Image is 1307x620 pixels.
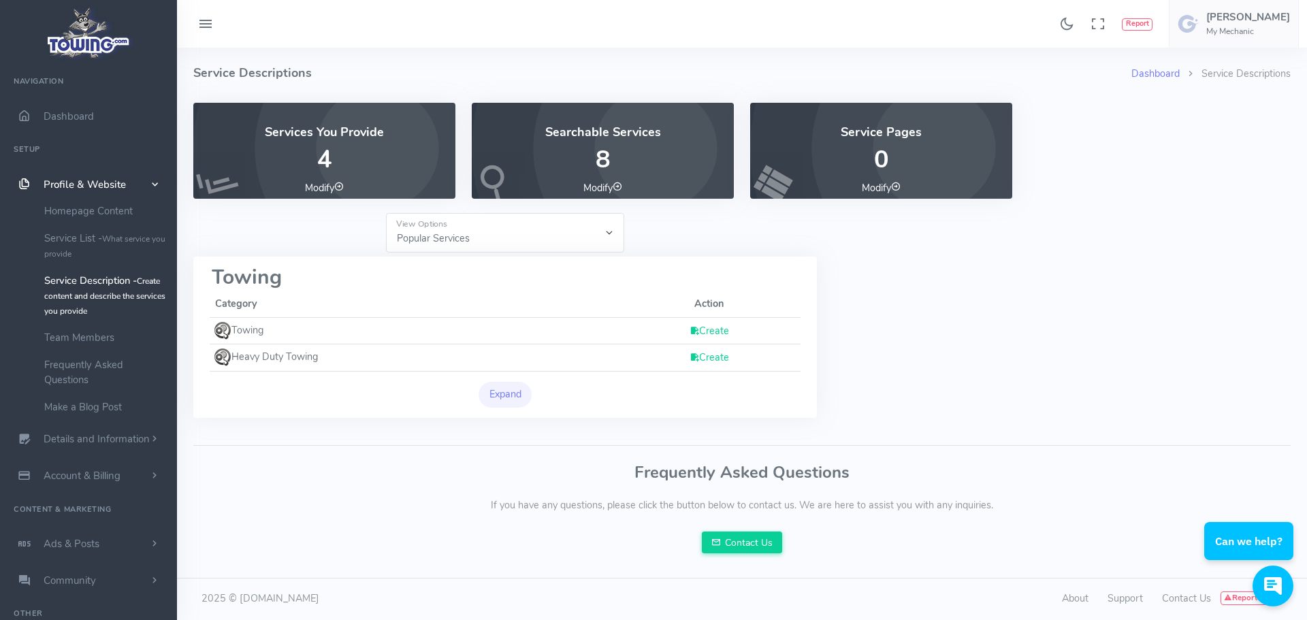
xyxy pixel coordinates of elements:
img: logo [43,4,135,62]
a: Team Members [34,324,177,351]
small: Create content and describe the services you provide [44,276,165,316]
button: Expand [479,382,532,408]
a: Service Description -Create content and describe the services you provide [34,267,177,324]
a: Service List -What service you provide [34,225,177,267]
a: Modify [862,181,901,195]
p: If you have any questions, please click the button below to contact us. We are here to assist you... [193,498,1291,513]
h3: Frequently Asked Questions [193,463,1291,481]
td: Heavy Duty Towing [210,344,617,372]
h4: Services You Provide [210,126,439,140]
a: Create [690,324,729,338]
h6: My Mechanic [1206,27,1290,36]
th: Action [617,291,801,317]
a: Contact Us [1162,591,1211,605]
span: Account & Billing [44,469,120,483]
img: icon_towing_small.gif [214,322,231,340]
button: Report [1122,18,1152,31]
h4: Service Pages [767,126,996,140]
span: Community [44,574,96,587]
a: Create [690,350,729,364]
a: Homepage Content [34,197,177,225]
a: Support [1108,591,1143,605]
h5: [PERSON_NAME] [1206,12,1290,22]
a: Modify [583,181,622,195]
p: 8 [488,146,717,174]
select: Floating label select example [386,213,624,252]
span: Details and Information [44,433,150,446]
span: Ads & Posts [44,537,99,551]
img: icon_towing_small.gif [214,348,231,366]
small: What service you provide [44,233,165,259]
li: Service Descriptions [1180,67,1291,82]
iframe: Conversations [1194,485,1307,620]
th: Category [210,291,617,317]
img: user-image [1178,13,1199,35]
td: Towing [210,317,617,344]
a: Contact Us [702,532,782,553]
a: Dashboard [1131,67,1180,80]
p: 0 [767,146,996,174]
span: Profile & Website [44,178,126,191]
a: Make a Blog Post [34,393,177,421]
div: 2025 © [DOMAIN_NAME] [193,591,742,606]
h4: Service Descriptions [193,48,1131,99]
a: Modify [305,181,344,195]
h4: Searchable Services [488,126,717,140]
a: About [1062,591,1088,605]
a: Frequently Asked Questions [34,351,177,393]
h2: Towing [212,267,798,289]
span: Dashboard [44,110,94,123]
p: 4 [210,146,439,174]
